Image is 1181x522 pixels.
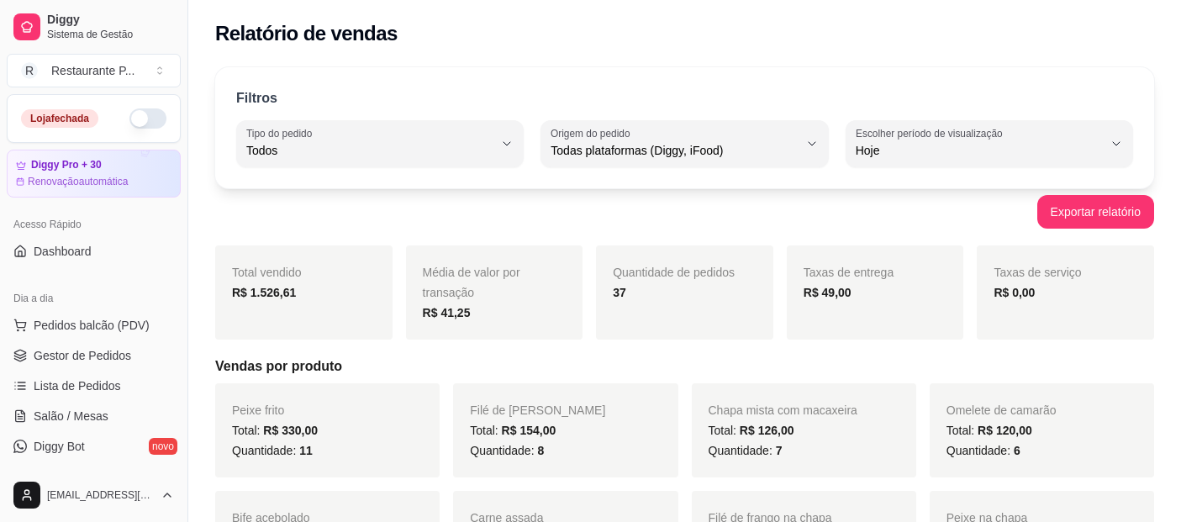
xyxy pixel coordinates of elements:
[28,175,128,188] article: Renovação automática
[470,424,556,437] span: Total:
[7,475,181,515] button: [EMAIL_ADDRESS][DOMAIN_NAME]
[232,286,296,299] strong: R$ 1.526,61
[7,403,181,430] a: Salão / Mesas
[31,159,102,171] article: Diggy Pro + 30
[47,488,154,502] span: [EMAIL_ADDRESS][DOMAIN_NAME]
[7,7,181,47] a: DiggySistema de Gestão
[236,120,524,167] button: Tipo do pedidoTodos
[470,444,544,457] span: Quantidade:
[804,286,851,299] strong: R$ 49,00
[34,438,85,455] span: Diggy Bot
[7,285,181,312] div: Dia a dia
[804,266,894,279] span: Taxas de entrega
[215,20,398,47] h2: Relatório de vendas
[7,211,181,238] div: Acesso Rápido
[1014,444,1020,457] span: 6
[7,312,181,339] button: Pedidos balcão (PDV)
[551,142,798,159] span: Todas plataformas (Diggy, iFood)
[51,62,134,79] div: Restaurante P ...
[7,342,181,369] a: Gestor de Pedidos
[540,120,828,167] button: Origem do pedidoTodas plataformas (Diggy, iFood)
[551,126,635,140] label: Origem do pedido
[232,403,284,417] span: Peixe frito
[946,403,1057,417] span: Omelete de camarão
[423,266,520,299] span: Média de valor por transação
[7,463,181,490] a: KDS
[502,424,556,437] span: R$ 154,00
[47,28,174,41] span: Sistema de Gestão
[263,424,318,437] span: R$ 330,00
[34,377,121,394] span: Lista de Pedidos
[21,62,38,79] span: R
[7,54,181,87] button: Select a team
[299,444,313,457] span: 11
[856,126,1008,140] label: Escolher período de visualização
[470,403,605,417] span: Filé de [PERSON_NAME]
[47,13,174,28] span: Diggy
[1037,195,1154,229] button: Exportar relatório
[236,88,277,108] p: Filtros
[7,372,181,399] a: Lista de Pedidos
[537,444,544,457] span: 8
[21,109,98,128] div: Loja fechada
[709,403,857,417] span: Chapa mista com macaxeira
[613,266,735,279] span: Quantidade de pedidos
[613,286,626,299] strong: 37
[776,444,783,457] span: 7
[7,433,181,460] a: Diggy Botnovo
[423,306,471,319] strong: R$ 41,25
[846,120,1133,167] button: Escolher período de visualizaçãoHoje
[946,444,1020,457] span: Quantidade:
[709,424,794,437] span: Total:
[246,126,318,140] label: Tipo do pedido
[740,424,794,437] span: R$ 126,00
[246,142,493,159] span: Todos
[34,317,150,334] span: Pedidos balcão (PDV)
[7,150,181,198] a: Diggy Pro + 30Renovaçãoautomática
[232,444,313,457] span: Quantidade:
[232,424,318,437] span: Total:
[856,142,1103,159] span: Hoje
[709,444,783,457] span: Quantidade:
[34,408,108,424] span: Salão / Mesas
[34,243,92,260] span: Dashboard
[215,356,1154,377] h5: Vendas por produto
[34,347,131,364] span: Gestor de Pedidos
[994,286,1035,299] strong: R$ 0,00
[129,108,166,129] button: Alterar Status
[946,424,1032,437] span: Total:
[978,424,1032,437] span: R$ 120,00
[994,266,1081,279] span: Taxas de serviço
[232,266,302,279] span: Total vendido
[7,238,181,265] a: Dashboard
